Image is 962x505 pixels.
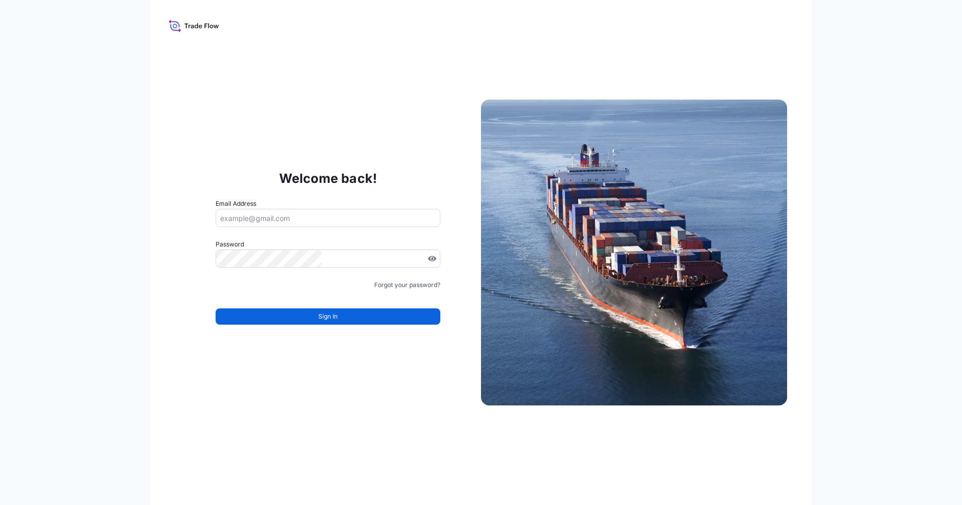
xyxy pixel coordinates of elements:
button: Show password [428,255,436,263]
p: Welcome back! [279,170,377,186]
button: Sign In [216,308,440,325]
label: Password [216,239,440,249]
input: example@gmail.com [216,209,440,227]
span: Sign In [318,311,338,322]
label: Email Address [216,199,256,209]
a: Forgot your password? [374,280,440,290]
img: Ship illustration [481,100,787,405]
